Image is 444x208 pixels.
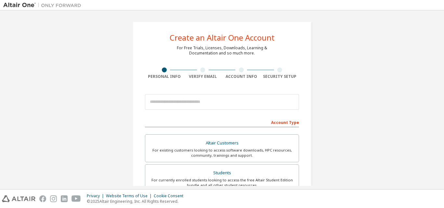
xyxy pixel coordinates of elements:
div: Create an Altair One Account [170,34,275,42]
div: Security Setup [261,74,299,79]
img: Altair One [3,2,85,8]
div: Privacy [87,193,106,199]
img: altair_logo.svg [2,195,35,202]
div: Verify Email [184,74,222,79]
img: youtube.svg [72,195,81,202]
div: Altair Customers [149,139,295,148]
div: For existing customers looking to access software downloads, HPC resources, community, trainings ... [149,148,295,158]
div: Personal Info [145,74,184,79]
div: For currently enrolled students looking to access the free Altair Student Edition bundle and all ... [149,177,295,188]
div: Website Terms of Use [106,193,154,199]
div: Account Type [145,117,299,127]
div: Account Info [222,74,261,79]
img: facebook.svg [39,195,46,202]
div: For Free Trials, Licenses, Downloads, Learning & Documentation and so much more. [177,45,267,56]
div: Cookie Consent [154,193,187,199]
img: instagram.svg [50,195,57,202]
p: © 2025 Altair Engineering, Inc. All Rights Reserved. [87,199,187,204]
img: linkedin.svg [61,195,68,202]
div: Students [149,168,295,177]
